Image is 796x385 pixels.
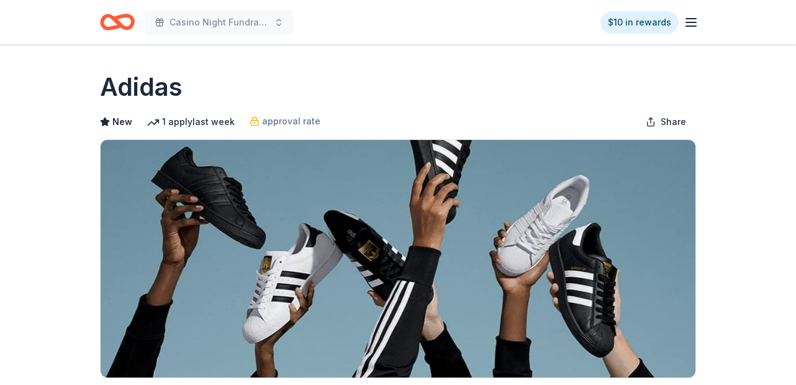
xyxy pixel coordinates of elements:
button: Share [636,109,696,134]
a: $10 in rewards [600,11,679,34]
a: approval rate [250,114,320,129]
span: New [112,114,132,129]
img: Image for Adidas [101,140,695,378]
a: Home [100,7,135,37]
span: Share [661,114,686,129]
div: 1 apply last week [147,114,235,129]
h1: Adidas [100,70,183,104]
span: approval rate [262,114,320,129]
span: Casino Night Fundraiser and Silent Auction [170,15,269,30]
button: Casino Night Fundraiser and Silent Auction [145,10,294,35]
